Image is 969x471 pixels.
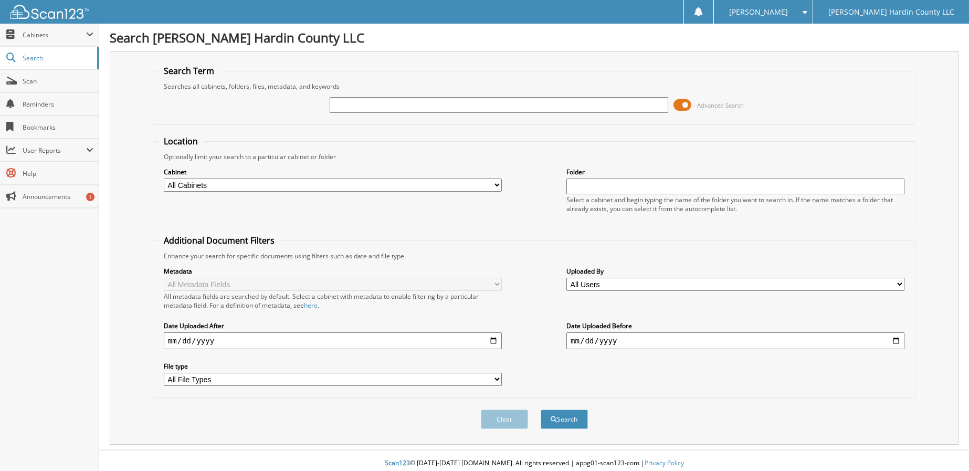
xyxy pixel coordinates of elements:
[23,77,93,86] span: Scan
[697,101,744,109] span: Advanced Search
[164,362,502,371] label: File type
[566,321,904,330] label: Date Uploaded Before
[23,123,93,132] span: Bookmarks
[566,267,904,276] label: Uploaded By
[385,458,410,467] span: Scan123
[566,332,904,349] input: end
[159,252,910,260] div: Enhance your search for specific documents using filters such as date and file type.
[159,65,219,77] legend: Search Term
[23,100,93,109] span: Reminders
[541,410,588,429] button: Search
[164,267,502,276] label: Metadata
[10,5,89,19] img: scan123-logo-white.svg
[23,54,92,62] span: Search
[159,152,910,161] div: Optionally limit your search to a particular cabinet or folder
[729,9,788,15] span: [PERSON_NAME]
[164,321,502,330] label: Date Uploaded After
[23,192,93,201] span: Announcements
[159,82,910,91] div: Searches all cabinets, folders, files, metadata, and keywords
[159,235,280,246] legend: Additional Document Filters
[828,9,954,15] span: [PERSON_NAME] Hardin County LLC
[159,135,203,147] legend: Location
[110,29,959,46] h1: Search [PERSON_NAME] Hardin County LLC
[645,458,684,467] a: Privacy Policy
[23,30,86,39] span: Cabinets
[566,168,904,176] label: Folder
[23,169,93,178] span: Help
[566,195,904,213] div: Select a cabinet and begin typing the name of the folder you want to search in. If the name match...
[23,146,86,155] span: User Reports
[164,292,502,310] div: All metadata fields are searched by default. Select a cabinet with metadata to enable filtering b...
[86,193,94,201] div: 1
[304,301,318,310] a: here
[481,410,528,429] button: Clear
[164,332,502,349] input: start
[164,168,502,176] label: Cabinet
